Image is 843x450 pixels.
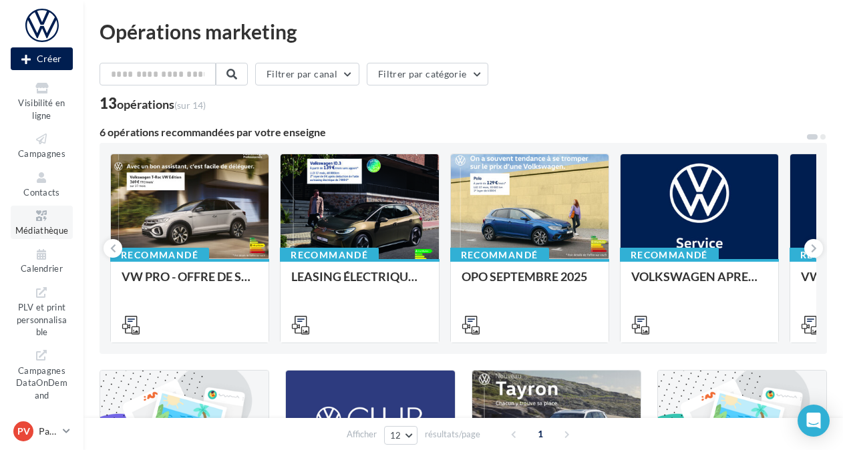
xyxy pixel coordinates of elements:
[11,47,73,70] button: Créer
[425,428,480,441] span: résultats/page
[450,248,549,262] div: Recommandé
[11,168,73,200] a: Contacts
[110,248,209,262] div: Recommandé
[11,282,73,341] a: PLV et print personnalisable
[11,206,73,238] a: Médiathèque
[16,363,67,401] span: Campagnes DataOnDemand
[100,96,206,111] div: 13
[530,423,551,445] span: 1
[117,98,206,110] div: opérations
[367,63,488,85] button: Filtrer par catégorie
[390,430,401,441] span: 12
[280,248,379,262] div: Recommandé
[11,244,73,277] a: Calendrier
[18,148,65,159] span: Campagnes
[291,270,428,296] div: LEASING ÉLECTRIQUE 2025
[347,428,377,441] span: Afficher
[11,345,73,403] a: Campagnes DataOnDemand
[798,405,830,437] div: Open Intercom Messenger
[39,425,57,438] p: Partenaire VW
[384,426,418,445] button: 12
[100,21,827,41] div: Opérations marketing
[11,419,73,444] a: PV Partenaire VW
[11,78,73,124] a: Visibilité en ligne
[631,270,768,296] div: VOLKSWAGEN APRES-VENTE
[21,264,63,274] span: Calendrier
[18,97,65,121] span: Visibilité en ligne
[15,225,69,236] span: Médiathèque
[17,425,30,438] span: PV
[462,270,598,296] div: OPO SEPTEMBRE 2025
[620,248,719,262] div: Recommandé
[11,129,73,162] a: Campagnes
[11,47,73,70] div: Nouvelle campagne
[23,187,60,198] span: Contacts
[17,299,67,337] span: PLV et print personnalisable
[255,63,359,85] button: Filtrer par canal
[122,270,258,296] div: VW PRO - OFFRE DE SEPTEMBRE 25
[174,99,206,111] span: (sur 14)
[100,127,806,138] div: 6 opérations recommandées par votre enseigne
